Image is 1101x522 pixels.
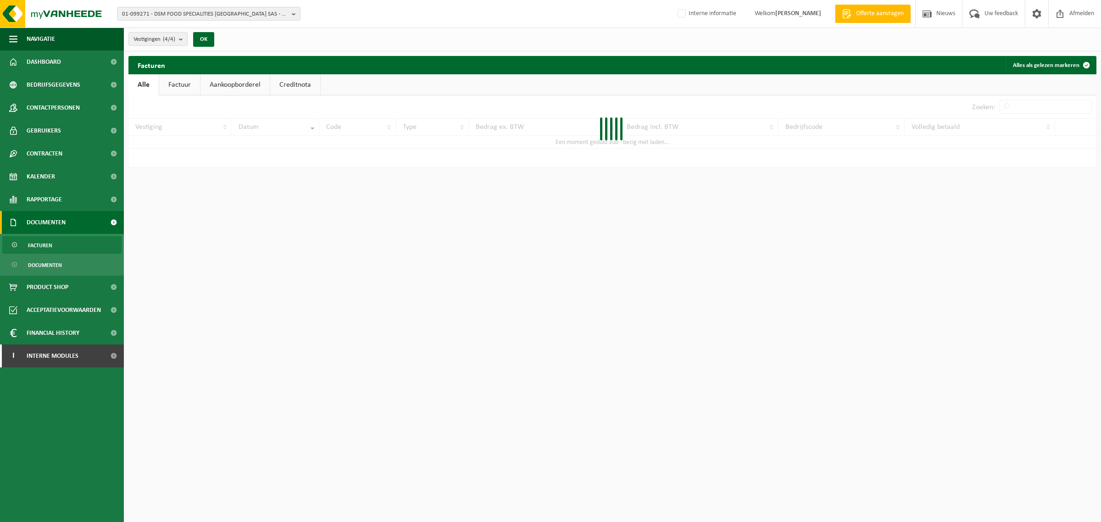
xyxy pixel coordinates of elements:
[1006,56,1095,74] button: Alles als gelezen markeren
[27,299,101,322] span: Acceptatievoorwaarden
[2,256,122,273] a: Documenten
[835,5,911,23] a: Offerte aanvragen
[128,56,174,74] h2: Facturen
[28,237,52,254] span: Facturen
[9,344,17,367] span: I
[200,74,270,95] a: Aankoopborderel
[27,165,55,188] span: Kalender
[133,33,175,46] span: Vestigingen
[27,142,62,165] span: Contracten
[27,50,61,73] span: Dashboard
[854,9,906,18] span: Offerte aanvragen
[159,74,200,95] a: Factuur
[122,7,288,21] span: 01-099271 - DSM FOOD SPECIALITIES [GEOGRAPHIC_DATA] SAS - 59113 SECLIN, [STREET_ADDRESS]
[27,96,80,119] span: Contactpersonen
[163,36,175,42] count: (4/4)
[27,322,79,344] span: Financial History
[775,10,821,17] strong: [PERSON_NAME]
[676,7,736,21] label: Interne informatie
[128,74,159,95] a: Alle
[27,211,66,234] span: Documenten
[128,32,188,46] button: Vestigingen(4/4)
[28,256,62,274] span: Documenten
[193,32,214,47] button: OK
[117,7,300,21] button: 01-099271 - DSM FOOD SPECIALITIES [GEOGRAPHIC_DATA] SAS - 59113 SECLIN, [STREET_ADDRESS]
[27,276,68,299] span: Product Shop
[27,73,80,96] span: Bedrijfsgegevens
[270,74,320,95] a: Creditnota
[27,344,78,367] span: Interne modules
[27,119,61,142] span: Gebruikers
[27,28,55,50] span: Navigatie
[2,236,122,254] a: Facturen
[27,188,62,211] span: Rapportage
